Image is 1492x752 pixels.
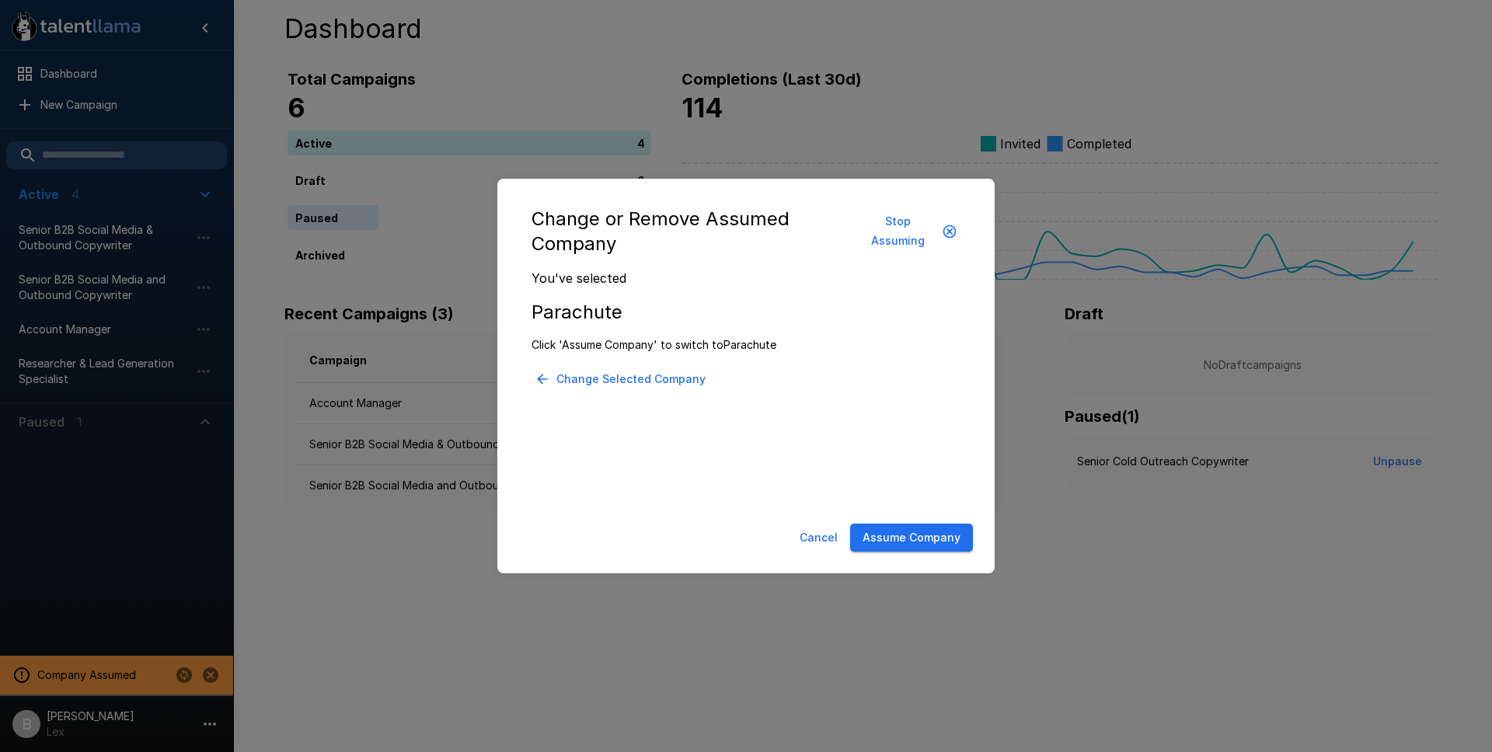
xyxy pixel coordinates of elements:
[532,300,960,325] h5: Parachute
[532,337,960,353] p: Click 'Assume Company' to switch to Parachute
[532,269,960,287] p: You've selected
[532,207,854,256] h5: Change or Remove Assumed Company
[854,207,960,255] button: Stop Assuming
[532,365,712,394] button: Change Selected Company
[793,524,844,552] button: Cancel
[850,524,973,552] button: Assume Company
